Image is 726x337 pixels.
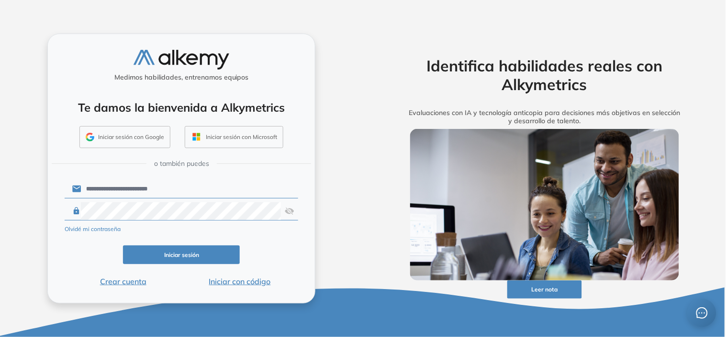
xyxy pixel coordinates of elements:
img: img-more-info [410,129,679,280]
button: Iniciar sesión con Microsoft [185,126,283,148]
span: o también puedes [154,159,209,169]
img: logo-alkemy [134,50,229,70]
button: Crear cuenta [65,276,181,287]
button: Olvidé mi contraseña [65,225,121,233]
button: Iniciar sesión [123,245,240,264]
h2: Identifica habilidades reales con Alkymetrics [395,57,694,93]
img: GMAIL_ICON [86,133,94,141]
h5: Medimos habilidades, entrenamos equipos [52,73,311,81]
span: message [696,307,708,319]
h4: Te damos la bienvenida a Alkymetrics [60,101,302,115]
button: Leer nota [507,280,582,299]
h5: Evaluaciones con IA y tecnología anticopia para decisiones más objetivas en selección y desarroll... [395,109,694,125]
button: Iniciar con código [181,276,298,287]
img: OUTLOOK_ICON [191,131,202,142]
button: Iniciar sesión con Google [79,126,170,148]
img: asd [285,202,294,221]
